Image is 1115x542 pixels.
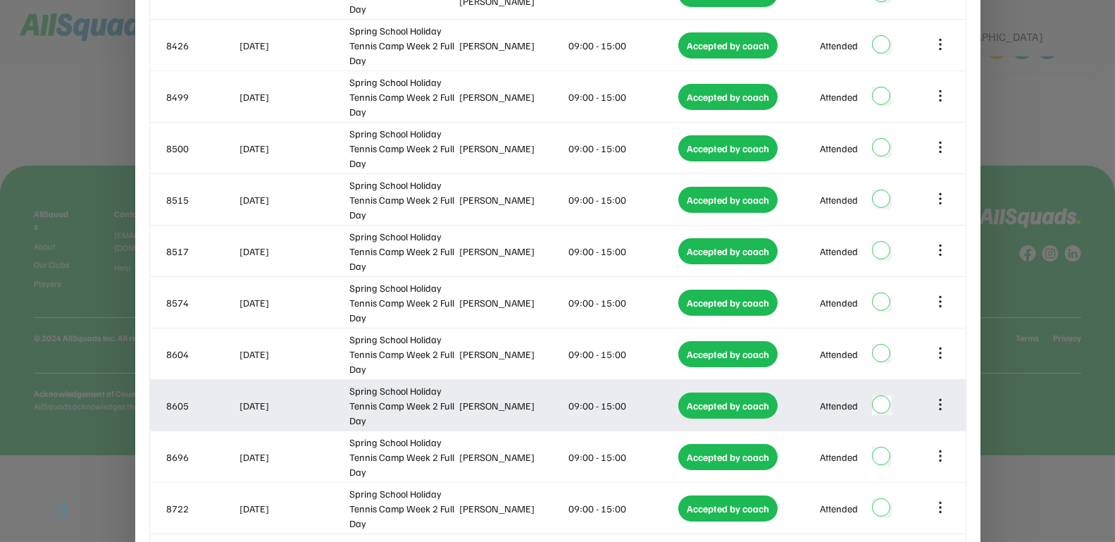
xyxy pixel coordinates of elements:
[678,135,778,161] div: Accepted by coach
[820,347,858,362] div: Attended
[240,244,347,259] div: [DATE]
[678,290,778,316] div: Accepted by coach
[678,495,778,522] div: Accepted by coach
[349,281,456,325] div: Spring School Holiday Tennis Camp Week 2 Full Day
[240,192,347,207] div: [DATE]
[240,398,347,413] div: [DATE]
[349,383,456,428] div: Spring School Holiday Tennis Camp Week 2 Full Day
[678,32,778,58] div: Accepted by coach
[349,23,456,68] div: Spring School Holiday Tennis Camp Week 2 Full Day
[820,398,858,413] div: Attended
[569,347,676,362] div: 09:00 - 15:00
[459,347,566,362] div: [PERSON_NAME]
[569,192,676,207] div: 09:00 - 15:00
[459,244,566,259] div: [PERSON_NAME]
[569,38,676,53] div: 09:00 - 15:00
[678,238,778,264] div: Accepted by coach
[459,38,566,53] div: [PERSON_NAME]
[167,501,237,516] div: 8722
[349,435,456,479] div: Spring School Holiday Tennis Camp Week 2 Full Day
[459,295,566,310] div: [PERSON_NAME]
[569,295,676,310] div: 09:00 - 15:00
[459,501,566,516] div: [PERSON_NAME]
[820,501,858,516] div: Attended
[820,38,858,53] div: Attended
[349,229,456,273] div: Spring School Holiday Tennis Camp Week 2 Full Day
[240,347,347,362] div: [DATE]
[569,244,676,259] div: 09:00 - 15:00
[240,450,347,464] div: [DATE]
[167,347,237,362] div: 8604
[678,341,778,367] div: Accepted by coach
[349,75,456,119] div: Spring School Holiday Tennis Camp Week 2 Full Day
[240,38,347,53] div: [DATE]
[240,141,347,156] div: [DATE]
[820,192,858,207] div: Attended
[459,90,566,104] div: [PERSON_NAME]
[569,141,676,156] div: 09:00 - 15:00
[678,393,778,419] div: Accepted by coach
[569,450,676,464] div: 09:00 - 15:00
[459,192,566,207] div: [PERSON_NAME]
[167,90,237,104] div: 8499
[820,295,858,310] div: Attended
[349,486,456,531] div: Spring School Holiday Tennis Camp Week 2 Full Day
[569,501,676,516] div: 09:00 - 15:00
[349,178,456,222] div: Spring School Holiday Tennis Camp Week 2 Full Day
[678,187,778,213] div: Accepted by coach
[569,398,676,413] div: 09:00 - 15:00
[167,450,237,464] div: 8696
[820,450,858,464] div: Attended
[349,126,456,171] div: Spring School Holiday Tennis Camp Week 2 Full Day
[240,295,347,310] div: [DATE]
[167,244,237,259] div: 8517
[820,244,858,259] div: Attended
[167,295,237,310] div: 8574
[820,141,858,156] div: Attended
[349,332,456,376] div: Spring School Holiday Tennis Camp Week 2 Full Day
[240,90,347,104] div: [DATE]
[678,444,778,470] div: Accepted by coach
[459,398,566,413] div: [PERSON_NAME]
[167,192,237,207] div: 8515
[167,141,237,156] div: 8500
[820,90,858,104] div: Attended
[240,501,347,516] div: [DATE]
[569,90,676,104] div: 09:00 - 15:00
[167,398,237,413] div: 8605
[459,450,566,464] div: [PERSON_NAME]
[459,141,566,156] div: [PERSON_NAME]
[678,84,778,110] div: Accepted by coach
[167,38,237,53] div: 8426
